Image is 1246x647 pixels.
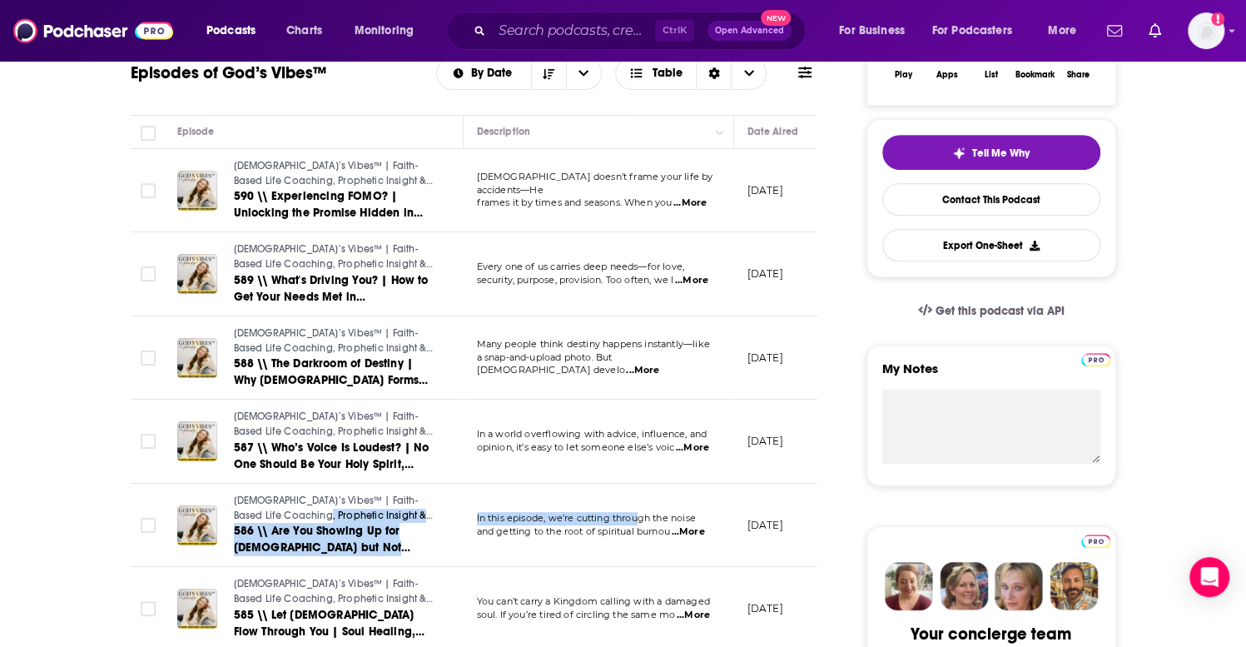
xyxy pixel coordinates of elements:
[921,17,1036,44] button: open menu
[436,57,602,90] h2: Choose List sort
[1081,353,1110,366] img: Podchaser Pro
[895,70,912,80] div: Play
[234,326,434,356] a: [DEMOGRAPHIC_DATA]’s Vibes™ | Faith-Based Life Coaching, Prophetic Insight & Spirit-Driven Success™
[477,512,696,524] span: In this episode, we’re cutting through the noise
[234,577,434,606] a: [DEMOGRAPHIC_DATA]’s Vibes™ | Faith-Based Life Coaching, Prophetic Insight & Spirit-Driven Success™
[276,17,332,44] a: Charts
[1188,12,1224,49] span: Logged in as TinaPugh
[995,562,1043,610] img: Jules Profile
[905,291,1078,331] a: Get this podcast via API
[234,524,410,571] span: 586 \\ Are You Showing Up for [DEMOGRAPHIC_DATA] but Not Actually Walking with Him?
[911,624,1071,645] div: Your concierge team
[827,17,926,44] button: open menu
[477,441,675,453] span: opinion, it’s easy to let someone else’s voic
[234,607,434,640] a: 585 \\ Let [DEMOGRAPHIC_DATA] Flow Through You | Soul Healing, Peace, and Identity in [DEMOGRAPHI...
[1048,19,1076,42] span: More
[1015,70,1054,80] div: Bookmark
[985,70,998,80] div: List
[715,27,784,35] span: Open Advanced
[234,410,434,439] a: [DEMOGRAPHIC_DATA]’s Vibes™ | Faith-Based Life Coaching, Prophetic Insight & Spirit-Driven Success™
[935,304,1064,318] span: Get this podcast via API
[343,17,435,44] button: open menu
[234,243,434,284] span: [DEMOGRAPHIC_DATA]’s Vibes™ | Faith-Based Life Coaching, Prophetic Insight & Spirit-Driven Success™
[141,183,156,198] span: Toggle select row
[141,434,156,449] span: Toggle select row
[1188,12,1224,49] button: Show profile menu
[234,495,434,535] span: [DEMOGRAPHIC_DATA]’s Vibes™ | Faith-Based Life Coaching, Prophetic Insight & Spirit-Driven Success™
[936,70,958,80] div: Apps
[707,21,792,41] button: Open AdvancedNew
[747,351,783,365] p: [DATE]
[761,10,791,26] span: New
[492,17,655,44] input: Search podcasts, credits, & more...
[747,518,783,532] p: [DATE]
[839,19,905,42] span: For Business
[972,147,1030,160] span: Tell Me Why
[747,266,783,281] p: [DATE]
[234,160,434,201] span: [DEMOGRAPHIC_DATA]’s Vibes™ | Faith-Based Life Coaching, Prophetic Insight & Spirit-Driven Success™
[885,562,933,610] img: Sydney Profile
[1067,70,1090,80] div: Share
[710,122,730,142] button: Column Actions
[234,523,434,556] a: 586 \\ Are You Showing Up for [DEMOGRAPHIC_DATA] but Not Actually Walking with Him?
[462,12,822,50] div: Search podcasts, credits, & more...
[477,428,707,440] span: In a world overflowing with advice, influence, and
[882,183,1100,216] a: Contact This Podcast
[234,242,434,271] a: [DEMOGRAPHIC_DATA]’s Vibes™ | Faith-Based Life Coaching, Prophetic Insight & Spirit-Driven Success™
[747,183,783,197] p: [DATE]
[1188,12,1224,49] img: User Profile
[131,62,326,83] h1: Episodes of God’s Vibes™
[141,266,156,281] span: Toggle select row
[477,595,710,607] span: You can’t carry a Kingdom calling with a damaged
[234,356,434,389] a: 588 \\ The Darkroom of Destiny | Why [DEMOGRAPHIC_DATA] Forms You Before He Promotes You
[471,67,518,79] span: By Date
[676,441,709,455] span: ...More
[234,188,434,221] a: 590 \\ Experiencing FOMO? | Unlocking the Promise Hidden in Your Present
[940,562,988,610] img: Barbara Profile
[882,361,1100,390] label: My Notes
[677,609,710,622] span: ...More
[747,434,783,448] p: [DATE]
[206,19,256,42] span: Podcasts
[234,159,434,188] a: [DEMOGRAPHIC_DATA]’s Vibes™ | Faith-Based Life Coaching, Prophetic Insight & Spirit-Driven Success™
[477,171,713,196] span: [DEMOGRAPHIC_DATA] doesn’t frame your life by accidents—He
[932,19,1012,42] span: For Podcasters
[234,356,429,404] span: 588 \\ The Darkroom of Destiny | Why [DEMOGRAPHIC_DATA] Forms You Before He Promotes You
[1211,12,1224,26] svg: Add a profile image
[882,135,1100,170] button: tell me why sparkleTell Me Why
[286,19,322,42] span: Charts
[141,351,156,366] span: Toggle select row
[747,601,783,615] p: [DATE]
[671,525,704,539] span: ...More
[566,57,601,89] button: open menu
[1036,17,1097,44] button: open menu
[355,19,414,42] span: Monitoring
[1142,17,1168,45] a: Show notifications dropdown
[1100,17,1129,45] a: Show notifications dropdown
[13,15,173,47] img: Podchaser - Follow, Share and Rate Podcasts
[1050,562,1098,610] img: Jon Profile
[234,189,423,236] span: 590 \\ Experiencing FOMO? | Unlocking the Promise Hidden in Your Present
[234,578,434,619] span: [DEMOGRAPHIC_DATA]’s Vibes™ | Faith-Based Life Coaching, Prophetic Insight & Spirit-Driven Success™
[477,274,674,286] span: security, purpose, provision. Too often, we l
[177,122,215,142] div: Episode
[477,261,685,272] span: Every one of us carries deep needs—for love,
[234,272,434,306] a: 589 \\ What's Driving You? | How to Get Your Needs Met in [DEMOGRAPHIC_DATA]
[615,57,767,90] button: Choose View
[653,67,683,79] span: Table
[696,57,731,89] div: Sort Direction
[234,273,429,321] span: 589 \\ What's Driving You? | How to Get Your Needs Met in [DEMOGRAPHIC_DATA]
[1081,532,1110,548] a: Pro website
[234,440,434,473] a: 587 \\ Who’s Voice Is Loudest? | No One Should Be Your Holy Spirit, [DEMOGRAPHIC_DATA], or [DEMOG...
[531,57,566,89] button: Sort Direction
[477,197,673,208] span: frames it by times and seasons. When you
[626,364,659,377] span: ...More
[882,229,1100,261] button: Export One-Sheet
[1189,557,1229,597] div: Open Intercom Messenger
[747,122,798,142] div: Date Aired
[477,338,710,350] span: Many people think destiny happens instantly—like
[477,122,530,142] div: Description
[141,518,156,533] span: Toggle select row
